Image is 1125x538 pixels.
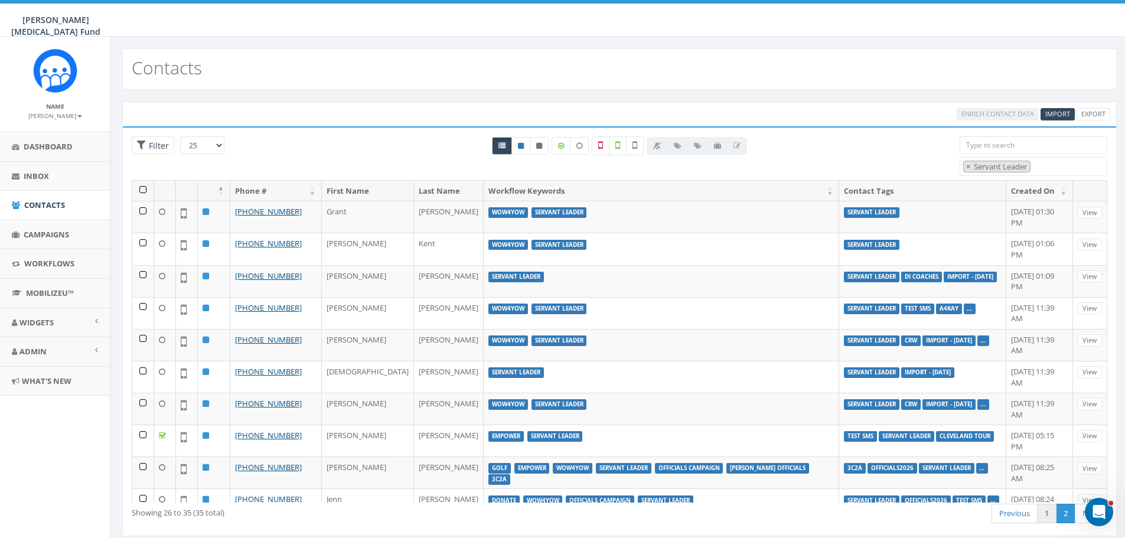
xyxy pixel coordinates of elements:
[414,425,484,457] td: [PERSON_NAME]
[1078,207,1102,219] a: View
[24,258,74,269] span: Workflows
[980,337,986,344] a: ...
[235,398,302,409] a: [PHONE_NUMBER]
[33,48,77,93] img: Rally_Corp_Logo_1.png
[492,137,512,155] a: All contacts
[726,463,809,474] label: [PERSON_NAME] Officials
[531,207,587,218] label: Servant Leader
[488,335,528,346] label: Wow4Yow
[596,463,651,474] label: Servant Leader
[146,140,169,151] span: Filter
[1033,162,1039,172] textarea: Search
[1078,398,1102,410] a: View
[844,399,899,410] label: Servant Leader
[963,161,1031,173] li: Servant Leader
[235,494,302,504] a: [PHONE_NUMBER]
[936,304,962,314] label: A4Kay
[414,329,484,361] td: [PERSON_NAME]
[844,272,899,282] label: Servant Leader
[844,463,866,474] label: 3C2A
[552,137,570,155] label: Data Enriched
[922,335,976,346] label: Import - [DATE]
[235,430,302,441] a: [PHONE_NUMBER]
[592,136,609,155] label: Not a Mobile
[235,206,302,217] a: [PHONE_NUMBER]
[322,201,414,233] td: Grant
[1006,233,1073,265] td: [DATE] 01:06 PM
[28,112,82,120] small: [PERSON_NAME]
[511,137,530,155] a: Active
[973,161,1030,172] span: Servant Leader
[992,504,1038,523] a: Previous
[531,304,587,314] label: Servant Leader
[531,240,587,250] label: Servant Leader
[19,346,47,357] span: Admin
[980,400,986,408] a: ...
[230,181,322,201] th: Phone #: activate to sort column ascending
[518,142,524,149] i: This phone number is subscribed and will receive texts.
[901,495,951,506] label: Officials2026
[414,181,484,201] th: Last Name
[488,240,528,250] label: Wow4Yow
[1078,334,1102,347] a: View
[531,335,587,346] label: Servant Leader
[919,463,974,474] label: Servant Leader
[844,367,899,378] label: Servant Leader
[1078,239,1102,251] a: View
[322,233,414,265] td: [PERSON_NAME]
[484,181,839,201] th: Workflow Keywords: activate to sort column ascending
[488,463,511,474] label: Golf
[536,142,542,149] i: This phone number is unsubscribed and has opted-out of all texts.
[1045,109,1070,118] span: CSV files only
[1006,201,1073,233] td: [DATE] 01:30 PM
[414,361,484,393] td: [PERSON_NAME]
[979,464,984,472] a: ...
[414,457,484,488] td: [PERSON_NAME]
[322,329,414,361] td: [PERSON_NAME]
[488,207,528,218] label: Wow4Yow
[322,181,414,201] th: First Name
[936,431,994,442] label: Cleveland Tour
[1006,265,1073,297] td: [DATE] 01:09 PM
[414,265,484,297] td: [PERSON_NAME]
[901,367,954,378] label: Import - [DATE]
[488,304,528,314] label: Wow4Yow
[488,399,528,410] label: Wow4Yow
[414,393,484,425] td: [PERSON_NAME]
[1056,504,1075,523] a: 2
[566,495,634,506] label: Officials Campaign
[844,431,877,442] label: Test SMS
[1078,462,1102,475] a: View
[19,317,54,328] span: Widgets
[322,488,414,520] td: Jenn
[414,488,484,520] td: [PERSON_NAME]
[1006,297,1073,329] td: [DATE] 11:39 AM
[132,58,202,77] h2: Contacts
[322,393,414,425] td: [PERSON_NAME]
[1077,108,1110,120] a: Export
[901,272,942,282] label: DI Coaches
[523,495,563,506] label: Wow4Yow
[414,201,484,233] td: [PERSON_NAME]
[46,102,64,110] small: Name
[1078,270,1102,283] a: View
[553,463,592,474] label: Wow4Yow
[322,425,414,457] td: [PERSON_NAME]
[527,431,583,442] label: Servant Leader
[488,367,544,378] label: Servant Leader
[235,366,302,377] a: [PHONE_NUMBER]
[1078,494,1102,507] a: View
[11,14,100,37] span: [PERSON_NAME] [MEDICAL_DATA] Fund
[844,240,899,250] label: Servant Leader
[24,141,73,152] span: Dashboard
[488,272,544,282] label: Servant Leader
[235,334,302,345] a: [PHONE_NUMBER]
[235,270,302,281] a: [PHONE_NUMBER]
[1006,457,1073,488] td: [DATE] 08:25 AM
[322,457,414,488] td: [PERSON_NAME]
[879,431,934,442] label: Servant Leader
[1075,504,1107,523] a: Next
[1006,425,1073,457] td: [DATE] 05:15 PM
[1085,498,1113,526] iframe: Intercom live chat
[901,335,921,346] label: CRW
